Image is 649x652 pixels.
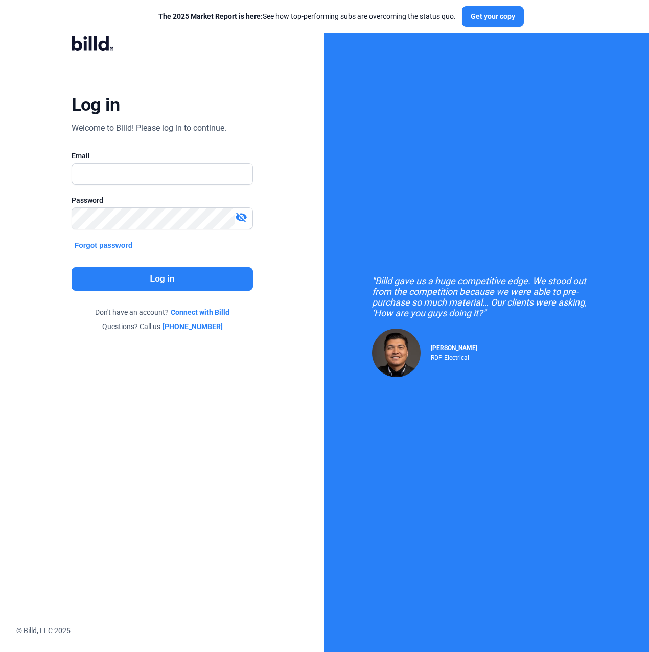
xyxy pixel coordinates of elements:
div: Email [72,151,253,161]
mat-icon: visibility_off [235,211,247,223]
div: Password [72,195,253,205]
div: Welcome to Billd! Please log in to continue. [72,122,226,134]
button: Forgot password [72,240,136,251]
button: Log in [72,267,253,291]
span: [PERSON_NAME] [431,344,477,352]
div: Don't have an account? [72,307,253,317]
div: RDP Electrical [431,352,477,361]
div: Log in [72,94,120,116]
img: Raul Pacheco [372,329,421,377]
a: Connect with Billd [171,307,229,317]
button: Get your copy [462,6,524,27]
a: [PHONE_NUMBER] [163,321,223,332]
div: See how top-performing subs are overcoming the status quo. [158,11,456,21]
span: The 2025 Market Report is here: [158,12,263,20]
div: "Billd gave us a huge competitive edge. We stood out from the competition because we were able to... [372,275,602,318]
div: Questions? Call us [72,321,253,332]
